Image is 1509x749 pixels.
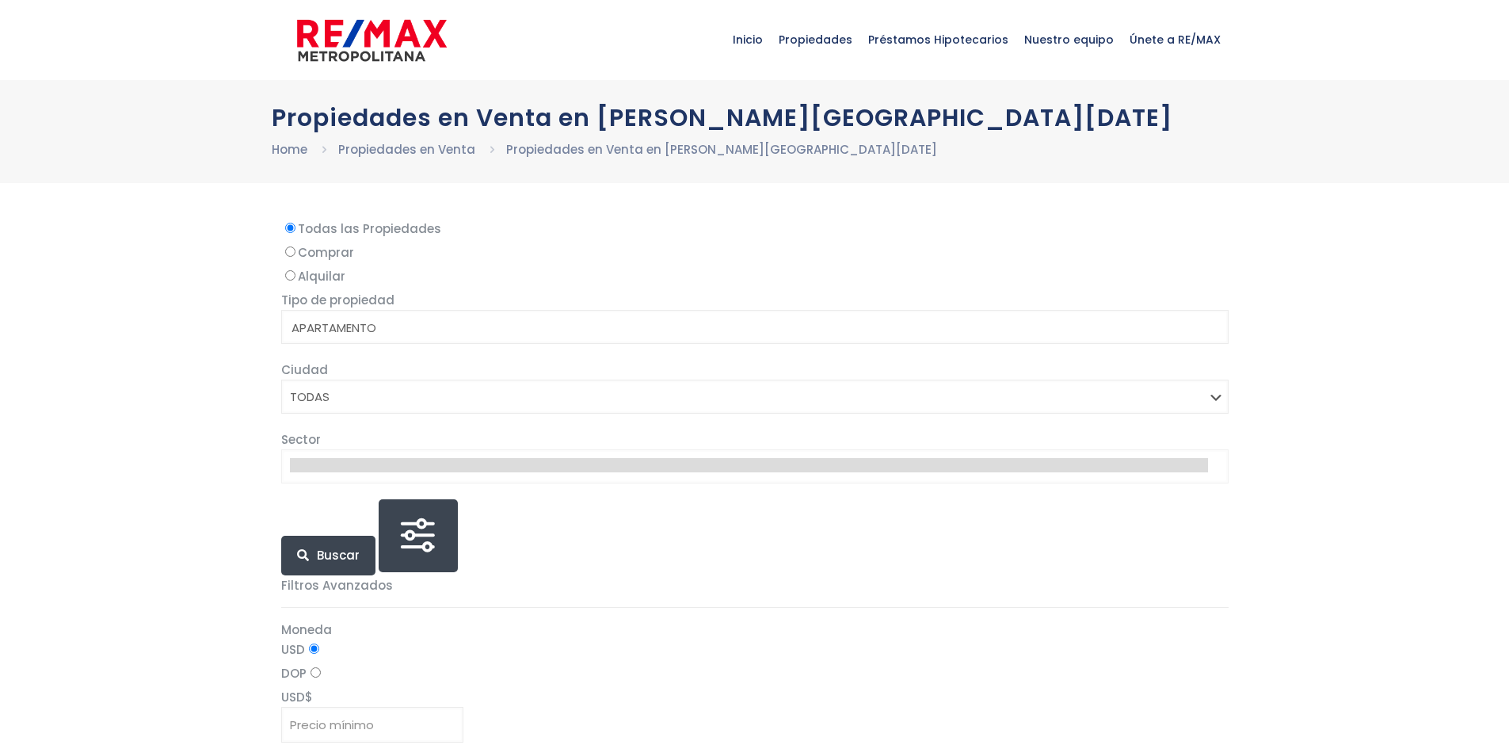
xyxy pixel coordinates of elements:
span: USD [281,689,305,705]
span: Tipo de propiedad [281,292,394,308]
option: APARTAMENTO [290,319,1208,338]
input: DOP [311,667,321,678]
label: Comprar [281,243,1229,262]
input: USD [309,644,319,654]
option: CASA [290,338,1208,357]
p: Filtros Avanzados [281,575,1229,595]
span: Propiedades [771,16,860,63]
label: USD [281,640,1229,659]
div: $ [281,687,1229,743]
label: DOP [281,663,1229,683]
span: Moneda [281,621,332,638]
span: Préstamos Hipotecarios [860,16,1016,63]
input: Comprar [285,246,295,257]
span: Únete a RE/MAX [1122,16,1229,63]
h1: Propiedades en Venta en [PERSON_NAME][GEOGRAPHIC_DATA][DATE] [272,104,1238,132]
span: Nuestro equipo [1016,16,1122,63]
input: Alquilar [285,270,295,281]
span: Ciudad [281,361,328,378]
label: Todas las Propiedades [281,219,1229,239]
label: Alquilar [281,266,1229,286]
button: Buscar [281,536,375,575]
a: Propiedades en Venta en [PERSON_NAME][GEOGRAPHIC_DATA][DATE] [506,141,937,158]
a: Home [272,141,307,158]
a: Propiedades en Venta [338,141,475,158]
input: Todas las Propiedades [285,223,295,233]
span: Sector [281,431,321,448]
img: remax-metropolitana-logo [297,17,447,64]
input: Precio mínimo [281,707,463,743]
span: Inicio [725,16,771,63]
